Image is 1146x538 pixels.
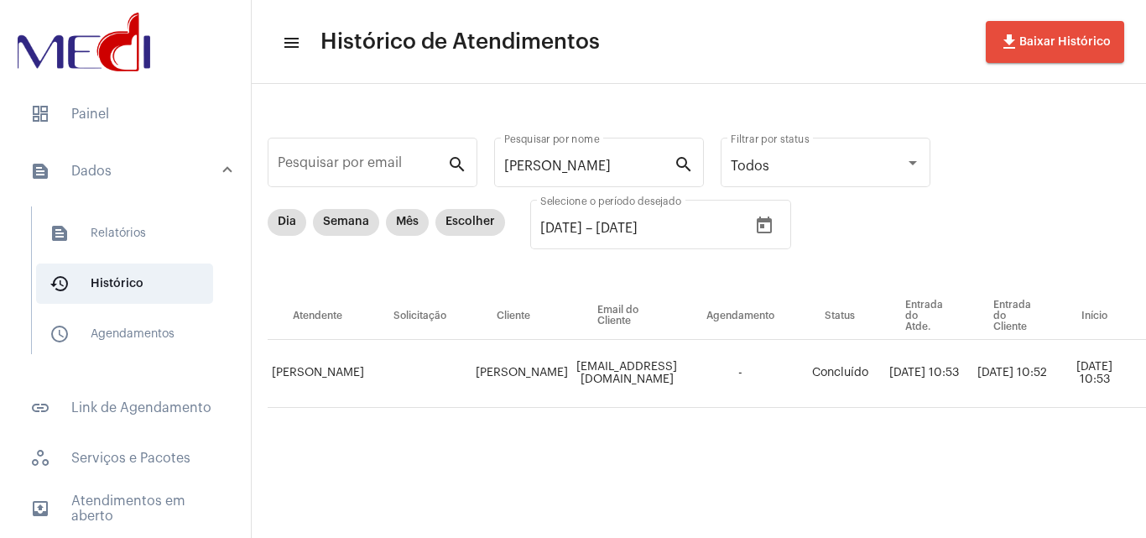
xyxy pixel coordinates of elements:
[49,223,70,243] mat-icon: sidenav icon
[17,94,234,134] span: Painel
[17,488,234,529] span: Atendimentos em aberto
[681,340,800,408] td: -
[30,161,50,181] mat-icon: sidenav icon
[681,293,800,340] th: Agendamento
[30,161,224,181] mat-panel-title: Dados
[674,154,694,174] mat-icon: search
[435,209,505,236] mat-chip: Escolher
[504,159,674,174] input: Pesquisar por nome
[10,144,251,198] mat-expansion-panel-header: sidenav iconDados
[30,499,50,519] mat-icon: sidenav icon
[49,324,70,344] mat-icon: sidenav icon
[999,32,1019,52] mat-icon: file_download
[572,293,681,340] th: Email do Cliente
[1056,293,1133,340] th: Início
[36,213,213,253] span: Relatórios
[572,340,681,408] td: [EMAIL_ADDRESS][DOMAIN_NAME]
[320,29,600,55] span: Histórico de Atendimentos
[880,340,968,408] td: [DATE] 10:53
[968,340,1056,408] td: [DATE] 10:52
[268,209,306,236] mat-chip: Dia
[748,209,781,243] button: Open calendar
[586,221,592,236] span: –
[268,293,368,340] th: Atendente
[368,293,471,340] th: Solicitação
[17,438,234,478] span: Serviços e Pacotes
[968,293,1056,340] th: Entrada do Cliente
[36,314,213,354] span: Agendamentos
[986,21,1124,63] button: Baixar Histórico
[30,398,50,418] mat-icon: sidenav icon
[13,8,154,76] img: d3a1b5fa-500b-b90f-5a1c-719c20e9830b.png
[800,293,880,340] th: Status
[471,293,572,340] th: Cliente
[596,221,696,236] input: Data do fim
[17,388,234,428] span: Link de Agendamento
[36,264,213,304] span: Histórico
[268,340,368,408] td: [PERSON_NAME]
[49,274,70,294] mat-icon: sidenav icon
[999,36,1111,48] span: Baixar Histórico
[30,104,50,124] span: sidenav icon
[540,221,582,236] input: Data de início
[313,209,379,236] mat-chip: Semana
[30,448,50,468] span: sidenav icon
[800,340,880,408] td: Concluído
[447,154,467,174] mat-icon: search
[386,209,429,236] mat-chip: Mês
[1056,340,1133,408] td: [DATE] 10:53
[278,159,447,174] input: Pesquisar por email
[10,198,251,378] div: sidenav iconDados
[471,340,572,408] td: [PERSON_NAME]
[731,159,769,173] span: Todos
[880,293,968,340] th: Entrada do Atde.
[282,33,299,53] mat-icon: sidenav icon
